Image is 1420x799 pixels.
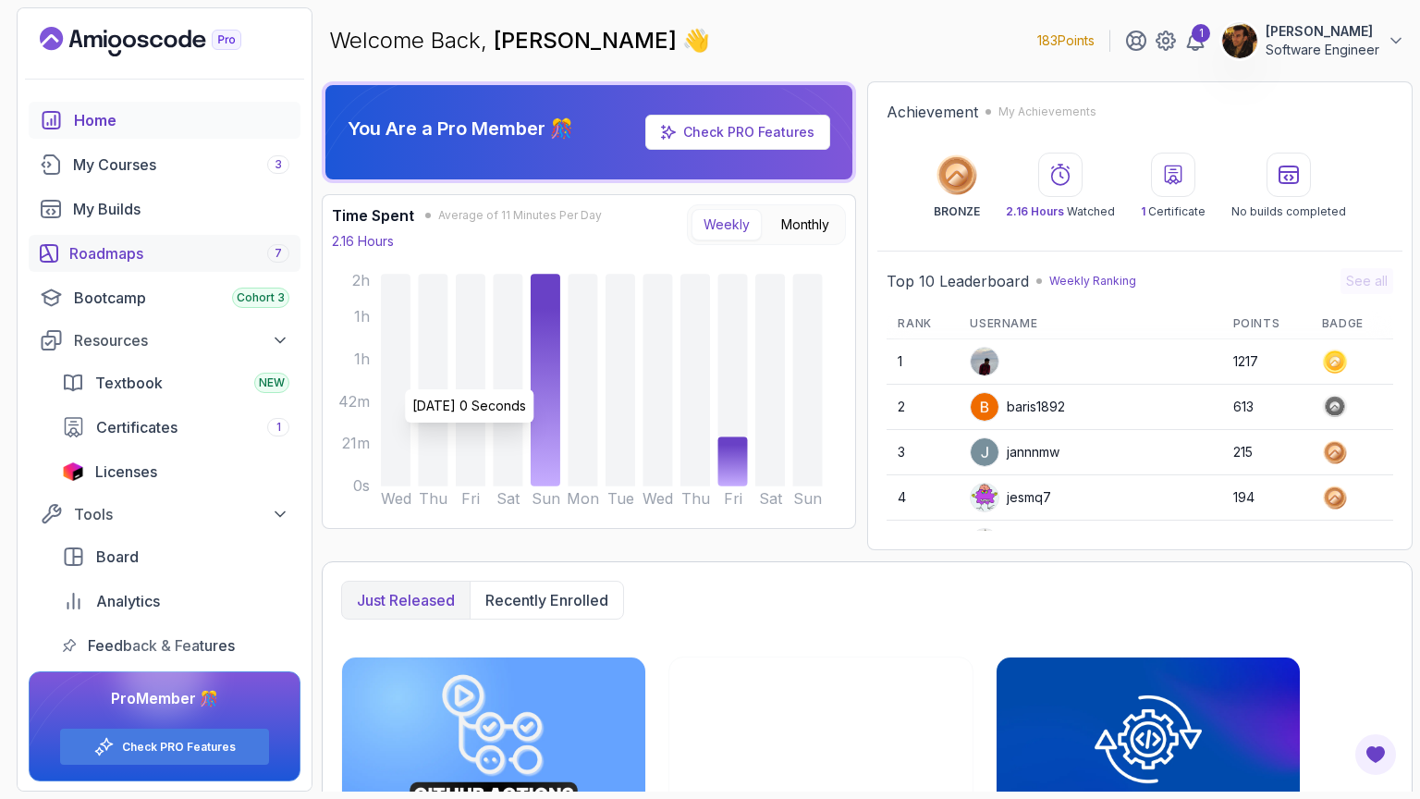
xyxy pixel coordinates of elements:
[338,393,370,411] tspan: 42m
[51,453,300,490] a: licenses
[342,436,370,453] tspan: 21m
[74,503,289,525] div: Tools
[1141,204,1206,219] p: Certificate
[887,430,959,475] td: 3
[1006,204,1115,219] p: Watched
[419,490,447,508] tspan: Thu
[998,104,1096,119] p: My Achievements
[51,627,300,664] a: feedback
[1222,521,1311,566] td: 183
[74,287,289,309] div: Bootcamp
[887,339,959,385] td: 1
[51,538,300,575] a: board
[29,279,300,316] a: bootcamp
[683,124,814,140] a: Check PRO Features
[74,109,289,131] div: Home
[342,582,470,619] button: Just released
[1311,309,1393,339] th: Badge
[887,385,959,430] td: 2
[51,583,300,620] a: analytics
[1266,22,1379,41] p: [PERSON_NAME]
[1037,31,1095,50] p: 183 Points
[1222,385,1311,430] td: 613
[970,528,1151,558] div: ACompleteNoobSmoke
[51,409,300,446] a: certificates
[354,350,370,368] tspan: 1h
[69,242,289,264] div: Roadmaps
[643,490,673,508] tspan: Wed
[971,393,998,421] img: user profile image
[29,498,300,531] button: Tools
[692,209,762,240] button: Weekly
[794,490,823,508] tspan: Sun
[887,270,1029,292] h2: Top 10 Leaderboard
[96,590,160,612] span: Analytics
[74,329,289,351] div: Resources
[769,209,841,240] button: Monthly
[681,490,710,508] tspan: Thu
[934,204,980,219] p: BRONZE
[95,372,163,394] span: Textbook
[887,309,959,339] th: Rank
[496,490,520,508] tspan: Sat
[29,324,300,357] button: Resources
[470,582,623,619] button: Recently enrolled
[970,392,1065,422] div: baris1892
[970,437,1059,467] div: jannnmw
[485,589,608,611] p: Recently enrolled
[96,546,139,568] span: Board
[1266,41,1379,59] p: Software Engineer
[681,25,711,55] span: 👋
[353,478,370,496] tspan: 0s
[1222,475,1311,521] td: 194
[381,490,411,508] tspan: Wed
[259,375,285,390] span: NEW
[73,154,289,176] div: My Courses
[29,146,300,183] a: courses
[607,490,634,508] tspan: Tue
[887,101,978,123] h2: Achievement
[1221,22,1405,59] button: user profile image[PERSON_NAME]Software Engineer
[887,521,959,566] td: 5
[1222,430,1311,475] td: 215
[970,483,1051,512] div: jesmq7
[95,461,157,483] span: Licenses
[352,272,370,289] tspan: 2h
[275,157,282,172] span: 3
[1006,204,1064,218] span: 2.16 Hours
[1222,339,1311,385] td: 1217
[438,208,602,223] span: Average of 11 Minutes Per Day
[329,26,710,55] p: Welcome Back,
[759,490,783,508] tspan: Sat
[29,191,300,227] a: builds
[971,484,998,511] img: default monster avatar
[1231,204,1346,219] p: No builds completed
[1184,30,1206,52] a: 1
[971,529,998,557] img: default monster avatar
[348,116,573,141] p: You Are a Pro Member 🎊
[59,728,270,766] button: Check PRO Features
[494,27,682,54] span: [PERSON_NAME]
[51,364,300,401] a: textbook
[959,309,1221,339] th: Username
[1192,24,1210,43] div: 1
[275,246,282,261] span: 7
[237,290,285,305] span: Cohort 3
[96,416,177,438] span: Certificates
[357,589,455,611] p: Just released
[971,348,998,375] img: user profile image
[1340,268,1393,294] button: See all
[29,102,300,139] a: home
[29,235,300,272] a: roadmaps
[332,204,414,227] h3: Time Spent
[332,232,394,251] p: 2.16 Hours
[354,308,370,326] tspan: 1h
[1222,23,1257,58] img: user profile image
[971,438,998,466] img: user profile image
[724,490,742,508] tspan: Fri
[532,490,560,508] tspan: Sun
[461,490,480,508] tspan: Fri
[88,634,235,657] span: Feedback & Features
[887,475,959,521] td: 4
[40,27,284,56] a: Landing page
